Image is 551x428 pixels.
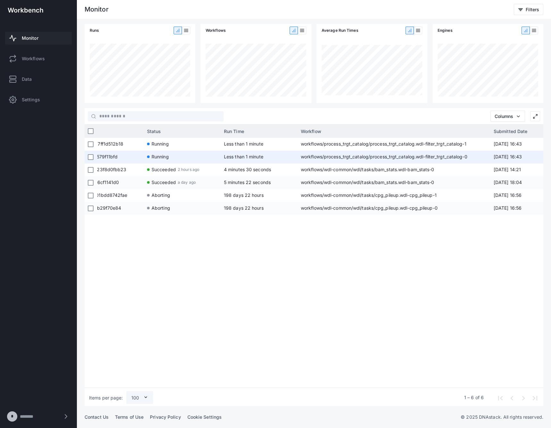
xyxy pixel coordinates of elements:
[301,202,487,215] span: workflows/wdl-common/wdl/tasks/cpg_pileup.wdl-cpg_pileup-0
[514,4,543,15] button: Filters
[490,111,525,122] button: Columns
[178,164,199,175] span: 2 hours ago
[152,138,169,150] span: Running
[529,392,540,403] button: Last page
[22,97,40,103] span: Settings
[152,151,169,163] span: Running
[5,52,72,65] a: Workflows
[147,129,161,134] span: Status
[5,73,72,86] a: Data
[301,164,487,176] span: workflows/wdl-common/wdl/tasks/bam_stats.wdl-bam_stats-0
[5,93,72,106] a: Settings
[322,27,358,34] span: Average Run Times
[464,394,484,401] div: 1 – 6 of 6
[517,392,529,403] button: Next page
[301,176,487,189] span: workflows/wdl-common/wdl/tasks/bam_stats.wdl-bam_stats-0
[224,192,264,198] span: 198 days 22 hours
[152,164,176,175] span: Succeeded
[506,392,517,403] button: Previous page
[224,167,271,172] span: 4 minutes 30 seconds
[152,202,170,214] span: Aborting
[301,138,487,151] span: workflows/process_trgt_catalog/process_trgt_catalog.wdl-filter_trgt_catalog-1
[22,55,45,62] span: Workflows
[224,205,264,211] span: 198 days 22 hours
[89,395,123,401] div: Items per page:
[438,27,453,34] span: Engines
[301,189,487,202] span: workflows/wdl-common/wdl/tasks/cpg_pileup.wdl-cpg_pileup-1
[150,414,181,420] a: Privacy Policy
[90,27,99,34] span: Runs
[152,189,170,201] span: Aborting
[85,414,109,420] a: Contact Us
[152,176,176,188] span: Succeeded
[494,129,527,134] span: Submitted Date
[178,176,196,188] span: a day ago
[5,32,72,45] a: Monitor
[224,180,271,185] span: 5 minutes 22 seconds
[115,414,144,420] a: Terms of Use
[8,8,43,13] img: workbench-logo-white.svg
[224,154,263,159] span: Less than 1 minute
[187,414,222,420] a: Cookie Settings
[495,113,513,119] span: Columns
[494,392,506,403] button: First page
[206,27,226,34] span: Workflows
[461,414,543,420] p: © 2025 DNAstack. All rights reserved.
[85,6,109,13] div: Monitor
[301,129,321,134] span: Workflow
[526,7,539,12] span: Filters
[22,35,38,41] span: Monitor
[301,151,487,164] span: workflows/process_trgt_catalog/process_trgt_catalog.wdl-filter_trgt_catalog-0
[22,76,32,82] span: Data
[224,129,244,134] span: Run Time
[224,141,263,147] span: Less than 1 minute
